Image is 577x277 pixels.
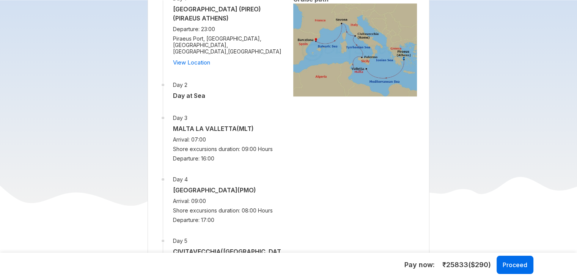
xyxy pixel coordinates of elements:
[442,260,491,270] span: ₹ 25833 ($ 290 )
[173,207,284,214] span: Shore excursions duration: 08:00 Hours
[173,217,284,223] span: Departure: 17:00
[173,82,284,88] span: Day 2
[173,176,284,183] span: Day 4
[404,260,435,269] h5: Pay now:
[173,186,284,195] h5: [GEOGRAPHIC_DATA] (PMO)
[173,91,284,100] h5: Day at Sea
[173,124,284,133] h5: MALTA LA VALLETTA (MLT)
[173,59,210,66] a: View Location
[173,146,284,152] span: Shore excursions duration: 09:00 Hours
[497,256,533,274] button: Proceed
[173,35,284,55] span: Piraeus Port, [GEOGRAPHIC_DATA], [GEOGRAPHIC_DATA], [GEOGRAPHIC_DATA] , [GEOGRAPHIC_DATA]
[173,115,284,121] span: Day 3
[173,136,284,143] span: Arrival: 07:00
[173,26,284,32] span: Departure: 23:00
[173,238,284,244] span: Day 5
[173,155,284,162] span: Departure: 16:00
[173,247,284,265] h5: CIVITAVECCHIA ([GEOGRAPHIC_DATA])
[173,5,284,23] h5: [GEOGRAPHIC_DATA] (PIREO) (PIRAEUS ATHENS)
[173,198,284,204] span: Arrival: 09:00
